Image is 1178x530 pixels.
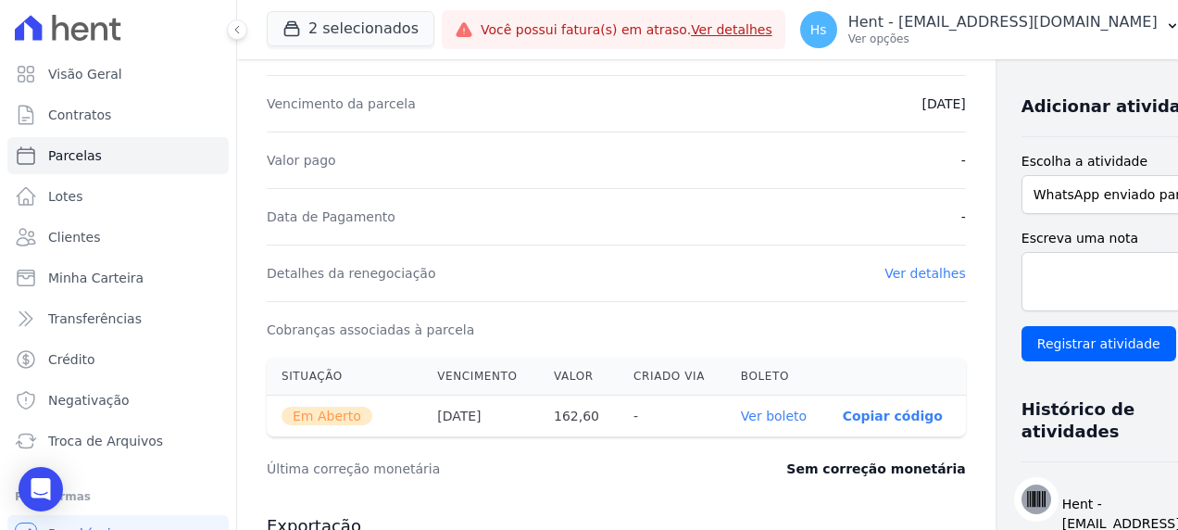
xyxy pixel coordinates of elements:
span: Crédito [48,350,95,369]
a: Transferências [7,300,229,337]
p: Hent - [EMAIL_ADDRESS][DOMAIN_NAME] [848,13,1158,32]
span: Hs [810,23,827,36]
a: Ver boleto [741,409,807,423]
th: - [619,396,726,437]
th: Criado via [619,358,726,396]
span: Você possui fatura(s) em atraso. [481,20,772,40]
dt: Última correção monetária [267,460,680,478]
dt: Data de Pagamento [267,208,395,226]
th: Boleto [726,358,828,396]
dd: - [961,208,966,226]
span: Lotes [48,187,83,206]
span: Em Aberto [282,407,372,425]
a: Parcelas [7,137,229,174]
a: Contratos [7,96,229,133]
div: Plataformas [15,486,221,508]
dd: [DATE] [921,95,965,113]
span: Minha Carteira [48,269,144,287]
span: Transferências [48,309,142,328]
div: Open Intercom Messenger [19,467,63,511]
span: Parcelas [48,146,102,165]
a: Crédito [7,341,229,378]
dd: Sem correção monetária [786,460,965,478]
p: Ver opções [848,32,1158,46]
dt: Detalhes da renegociação [267,264,436,283]
a: Minha Carteira [7,259,229,297]
a: Ver detalhes [691,22,772,37]
a: Clientes [7,219,229,256]
dt: Cobranças associadas à parcela [267,321,474,339]
th: [DATE] [422,396,539,437]
span: Negativação [48,391,130,410]
input: Registrar atividade [1021,326,1176,361]
button: 2 selecionados [267,11,434,46]
a: Negativação [7,382,229,419]
span: Contratos [48,106,111,124]
dd: - [961,151,966,170]
dt: Vencimento da parcela [267,95,416,113]
dt: Valor pago [267,151,336,170]
a: Lotes [7,178,229,215]
th: 162,60 [539,396,619,437]
span: Clientes [48,228,100,246]
a: Troca de Arquivos [7,423,229,460]
span: Troca de Arquivos [48,432,163,450]
span: Visão Geral [48,65,122,83]
th: Situação [267,358,422,396]
th: Valor [539,358,619,396]
th: Vencimento [422,358,539,396]
button: Copiar código [843,409,943,423]
a: Ver detalhes [884,266,966,281]
a: Visão Geral [7,56,229,93]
